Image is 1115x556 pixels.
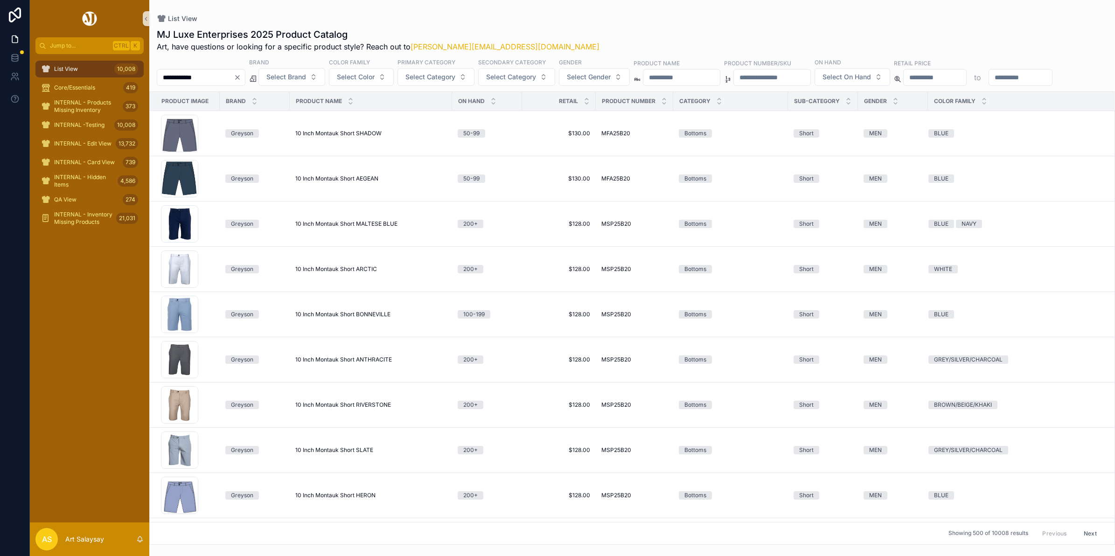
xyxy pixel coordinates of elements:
[528,265,590,273] a: $128.00
[794,97,840,105] span: Sub-Category
[458,265,516,273] a: 200+
[123,101,138,112] div: 373
[54,121,105,129] span: INTERNAL -Testing
[1077,526,1103,541] button: Next
[35,61,144,77] a: List View10,008
[528,130,590,137] a: $130.00
[601,401,668,409] a: MSP25B20
[634,59,680,67] label: Product Name
[684,220,706,228] div: Bottoms
[266,72,306,82] span: Select Brand
[54,65,78,73] span: List View
[934,355,1003,364] div: GREY/SILVER/CHARCOAL
[928,310,1102,319] a: BLUE
[928,355,1102,364] a: GREY/SILVER/CHARCOAL
[601,265,631,273] span: MSP25B20
[684,446,706,454] div: Bottoms
[559,68,630,86] button: Select Button
[337,72,375,82] span: Select Color
[295,446,446,454] a: 10 Inch Montauk Short SLATE
[231,446,253,454] div: Greyson
[528,311,590,318] span: $128.00
[329,58,370,66] label: Color Family
[231,355,253,364] div: Greyson
[295,492,446,499] a: 10 Inch Montauk Short HERON
[35,154,144,171] a: INTERNAL - Card View739
[463,355,478,364] div: 200+
[679,446,782,454] a: Bottoms
[113,41,130,50] span: Ctrl
[405,72,455,82] span: Select Category
[934,220,948,228] div: BLUE
[864,97,887,105] span: Gender
[65,535,104,544] p: Art Salaysay
[157,28,599,41] h1: MJ Luxe Enterprises 2025 Product Catalog
[463,310,485,319] div: 100-199
[54,159,115,166] span: INTERNAL - Card View
[463,220,478,228] div: 200+
[934,401,992,409] div: BROWN/BEIGE/KHAKI
[528,220,590,228] a: $128.00
[679,310,782,319] a: Bottoms
[799,220,814,228] div: Short
[684,174,706,183] div: Bottoms
[486,72,536,82] span: Select Category
[934,265,952,273] div: WHITE
[794,265,852,273] a: Short
[225,220,284,228] a: Greyson
[161,97,209,105] span: Product Image
[157,14,197,23] a: List View
[458,220,516,228] a: 200+
[928,220,1102,228] a: BLUENAVY
[864,310,922,319] a: MEN
[679,97,711,105] span: Category
[225,174,284,183] a: Greyson
[948,530,1028,537] span: Showing 500 of 10008 results
[463,265,478,273] div: 200+
[463,129,480,138] div: 50-99
[869,401,882,409] div: MEN
[458,355,516,364] a: 200+
[295,311,446,318] a: 10 Inch Montauk Short BONNEVILLE
[962,220,976,228] div: NAVY
[231,265,253,273] div: Greyson
[231,220,253,228] div: Greyson
[528,401,590,409] span: $128.00
[35,79,144,96] a: Core/Essentials419
[329,68,394,86] button: Select Button
[118,175,138,187] div: 4,586
[528,175,590,182] span: $130.00
[116,138,138,149] div: 13,732
[799,446,814,454] div: Short
[864,446,922,454] a: MEN
[231,491,253,500] div: Greyson
[559,58,582,66] label: Gender
[934,491,948,500] div: BLUE
[601,220,631,228] span: MSP25B20
[42,534,52,545] span: AS
[54,84,95,91] span: Core/Essentials
[458,97,485,105] span: On Hand
[54,211,112,226] span: INTERNAL - Inventory Missing Products
[869,446,882,454] div: MEN
[234,74,245,81] button: Clear
[799,401,814,409] div: Short
[81,11,98,26] img: App logo
[974,72,981,83] p: to
[295,311,390,318] span: 10 Inch Montauk Short BONNEVILLE
[123,194,138,205] div: 274
[458,491,516,500] a: 200+
[794,174,852,183] a: Short
[35,135,144,152] a: INTERNAL - Edit View13,732
[225,310,284,319] a: Greyson
[559,97,578,105] span: Retail
[601,130,668,137] a: MFA25B20
[864,174,922,183] a: MEN
[411,42,599,51] a: [PERSON_NAME][EMAIL_ADDRESS][DOMAIN_NAME]
[601,492,631,499] span: MSP25B20
[463,174,480,183] div: 50-99
[601,356,631,363] span: MSP25B20
[822,72,871,82] span: Select On Hand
